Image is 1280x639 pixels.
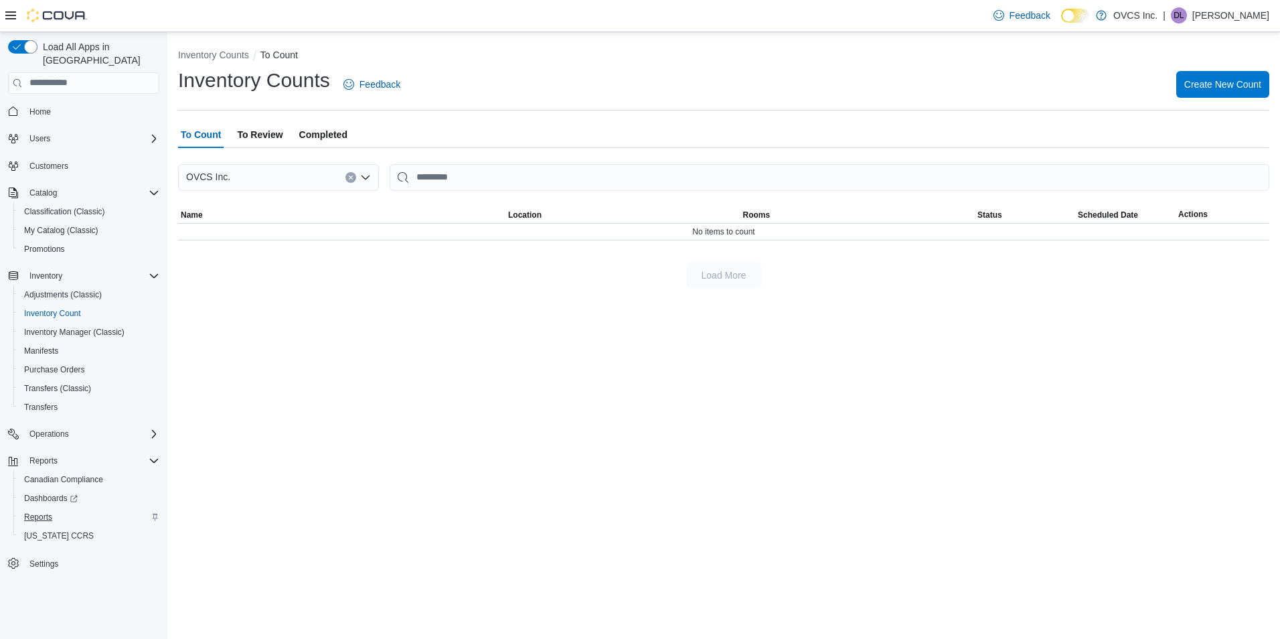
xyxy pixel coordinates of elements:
span: Home [29,106,51,117]
span: Transfers [24,402,58,413]
a: Inventory Manager (Classic) [19,324,130,340]
span: Reports [24,453,159,469]
a: [US_STATE] CCRS [19,528,99,544]
a: Adjustments (Classic) [19,287,107,303]
img: Cova [27,9,87,22]
span: Name [181,210,203,220]
button: Inventory Count [13,304,165,323]
span: Promotions [24,244,65,255]
span: Inventory Manager (Classic) [19,324,159,340]
button: Manifests [13,342,165,360]
span: Adjustments (Classic) [19,287,159,303]
span: Adjustments (Classic) [24,289,102,300]
a: Canadian Compliance [19,472,108,488]
span: Settings [29,559,58,569]
a: Manifests [19,343,64,359]
button: Users [3,129,165,148]
span: Reports [24,512,52,522]
span: Dashboards [24,493,78,504]
button: Canadian Compliance [13,470,165,489]
a: Transfers (Classic) [19,380,96,397]
div: Donna Labelle [1171,7,1187,23]
a: My Catalog (Classic) [19,222,104,238]
a: Feedback [988,2,1056,29]
a: Purchase Orders [19,362,90,378]
button: Rooms [740,207,975,223]
span: Reports [19,509,159,525]
button: To Count [260,50,298,60]
span: Transfers (Classic) [24,383,91,394]
a: Feedback [338,71,406,98]
span: Inventory Count [19,305,159,322]
nav: An example of EuiBreadcrumbs [178,48,1269,64]
span: My Catalog (Classic) [19,222,159,238]
button: Transfers [13,398,165,417]
span: Manifests [19,343,159,359]
span: Customers [24,157,159,174]
nav: Complex example [8,96,159,608]
p: [PERSON_NAME] [1192,7,1269,23]
button: Purchase Orders [13,360,165,379]
button: Customers [3,156,165,175]
button: Scheduled Date [1075,207,1176,223]
span: My Catalog (Classic) [24,225,98,236]
button: Inventory Manager (Classic) [13,323,165,342]
button: Reports [24,453,63,469]
button: Load More [686,262,761,289]
button: Reports [3,451,165,470]
span: Catalog [24,185,159,201]
span: Create New Count [1184,78,1261,91]
span: Washington CCRS [19,528,159,544]
a: Reports [19,509,58,525]
span: To Review [237,121,283,148]
a: Home [24,104,56,120]
span: Inventory [24,268,159,284]
span: Canadian Compliance [24,474,103,485]
button: Promotions [13,240,165,259]
span: Location [508,210,542,220]
button: Operations [24,426,74,442]
span: Customers [29,161,68,171]
span: Settings [24,555,159,571]
button: Inventory Counts [178,50,249,60]
a: Transfers [19,399,63,415]
span: Feedback [1010,9,1050,22]
button: Users [24,131,56,147]
span: DL [1174,7,1184,23]
button: Inventory [3,267,165,285]
span: Manifests [24,346,58,356]
span: Inventory [29,271,62,281]
span: No items to count [692,226,754,237]
span: Canadian Compliance [19,472,159,488]
button: Home [3,102,165,121]
a: Settings [24,556,64,572]
span: Completed [299,121,347,148]
span: Load All Apps in [GEOGRAPHIC_DATA] [37,40,159,67]
span: Rooms [743,210,771,220]
p: OVCS Inc. [1113,7,1157,23]
span: Users [29,133,50,144]
button: [US_STATE] CCRS [13,526,165,545]
span: Operations [24,426,159,442]
span: Status [977,210,1002,220]
span: Users [24,131,159,147]
button: Operations [3,425,165,443]
button: Inventory [24,268,68,284]
span: Actions [1178,209,1208,220]
span: Feedback [359,78,400,91]
span: Classification (Classic) [19,204,159,220]
span: Inventory Manager (Classic) [24,327,125,338]
span: Operations [29,429,69,439]
input: This is a search bar. After typing your query, hit enter to filter the results lower in the page. [390,164,1269,191]
button: Clear input [345,172,356,183]
span: [US_STATE] CCRS [24,530,94,541]
button: Catalog [3,184,165,202]
a: Customers [24,158,74,174]
a: Dashboards [13,489,165,508]
input: Dark Mode [1061,9,1089,23]
span: Scheduled Date [1078,210,1138,220]
span: Classification (Classic) [24,206,105,217]
button: Catalog [24,185,62,201]
span: Purchase Orders [24,364,85,375]
button: Name [178,207,505,223]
